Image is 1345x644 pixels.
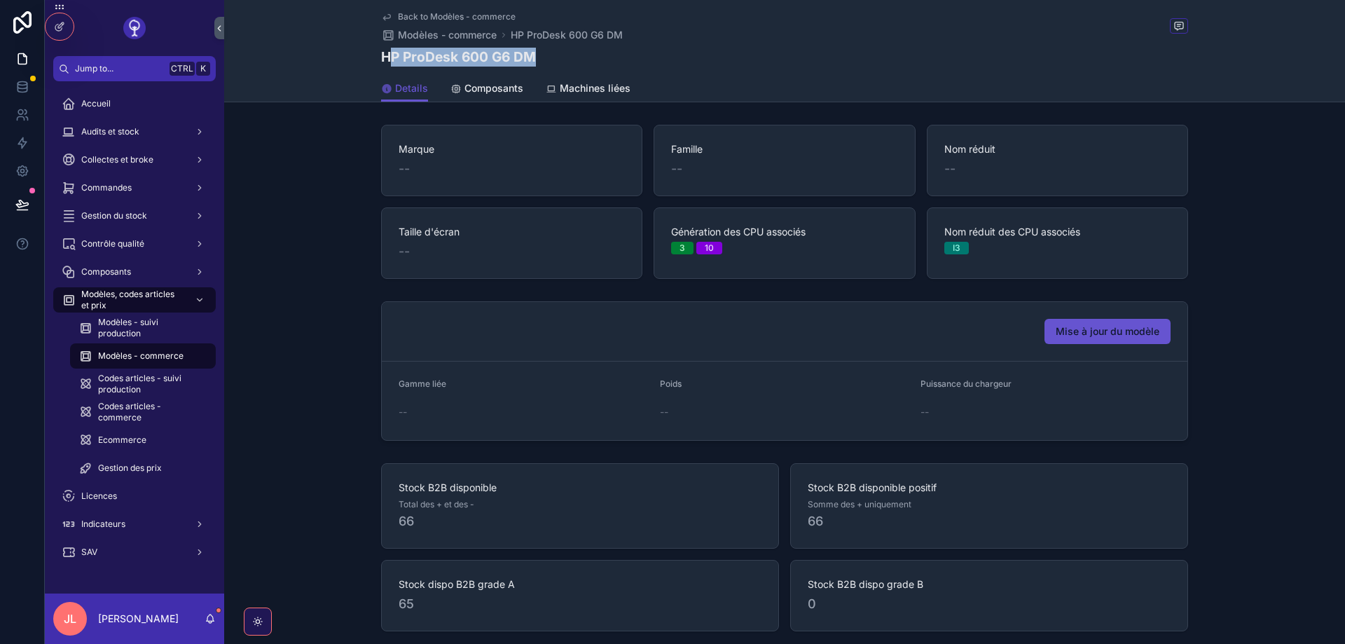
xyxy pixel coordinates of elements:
span: Collectes et broke [81,154,153,165]
a: Back to Modèles - commerce [381,11,516,22]
a: Commandes [53,175,216,200]
span: Modèles - suivi production [98,317,202,339]
span: 65 [399,594,761,614]
span: -- [920,405,929,419]
span: Puissance du chargeur [920,378,1012,389]
span: Gestion du stock [81,210,147,221]
span: Ecommerce [98,434,146,446]
span: Indicateurs [81,519,125,530]
a: Modèles - suivi production [70,315,216,341]
span: Gestion des prix [98,463,162,474]
span: Stock dispo B2B grade A [399,577,761,591]
span: Mise à jour du modèle [1056,324,1159,338]
div: scrollable content [45,81,224,583]
span: Audits et stock [81,126,139,137]
a: Codes articles - suivi production [70,371,216,397]
span: -- [399,159,410,179]
span: -- [399,405,407,419]
span: -- [399,242,410,261]
a: Machines liées [546,76,630,104]
span: Codes articles - suivi production [98,373,202,395]
a: Accueil [53,91,216,116]
span: Modèles - commerce [98,350,184,362]
a: Gestion des prix [70,455,216,481]
a: Licences [53,484,216,509]
span: -- [671,159,682,179]
span: Ctrl [170,62,195,76]
button: Mise à jour du modèle [1044,319,1171,344]
span: SAV [81,547,97,558]
span: Contrôle qualité [81,238,144,249]
a: Ecommerce [70,427,216,453]
a: Indicateurs [53,512,216,537]
span: Stock B2B disponible [399,481,761,495]
button: Jump to...CtrlK [53,56,216,81]
a: Contrôle qualité [53,231,216,256]
span: 66 [808,512,1171,531]
span: Gamme liée [399,378,446,389]
span: -- [944,159,956,179]
span: JL [64,610,76,627]
a: Details [381,76,428,102]
a: Modèles, codes articles et prix [53,287,216,313]
span: 0 [808,594,1171,614]
a: Gestion du stock [53,203,216,228]
a: Codes articles - commerce [70,399,216,425]
span: Modèles, codes articles et prix [81,289,184,311]
span: 66 [399,512,761,531]
span: Licences [81,491,117,502]
div: 10 [705,242,714,254]
span: Stock B2B dispo grade B [808,577,1171,591]
span: Taille d'écran [399,225,625,239]
span: Famille [671,142,897,156]
a: Collectes et broke [53,147,216,172]
span: Jump to... [75,63,164,74]
p: [PERSON_NAME] [98,612,179,626]
a: Modèles - commerce [381,28,497,42]
span: Accueil [81,98,111,109]
span: Machines liées [560,81,630,95]
img: App logo [123,17,146,39]
span: Back to Modèles - commerce [398,11,516,22]
span: Génération des CPU associés [671,225,897,239]
span: Nom réduit [944,142,1171,156]
a: Modèles - commerce [70,343,216,369]
span: Poids [660,378,682,389]
span: Modèles - commerce [398,28,497,42]
span: Stock B2B disponible positif [808,481,1171,495]
span: Details [395,81,428,95]
span: Total des + et des - [399,499,474,510]
div: I3 [953,242,960,254]
span: K [198,63,209,74]
a: SAV [53,540,216,565]
span: Composants [81,266,131,278]
span: Composants [464,81,523,95]
div: 3 [680,242,685,254]
span: -- [660,405,668,419]
span: Somme des + uniquement [808,499,911,510]
span: Codes articles - commerce [98,401,202,423]
span: Marque [399,142,625,156]
span: Commandes [81,182,132,193]
a: HP ProDesk 600 G6 DM [511,28,623,42]
h1: HP ProDesk 600 G6 DM [381,48,536,67]
a: Composants [53,259,216,285]
a: Audits et stock [53,119,216,144]
span: Nom réduit des CPU associés [944,225,1171,239]
a: Composants [450,76,523,104]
